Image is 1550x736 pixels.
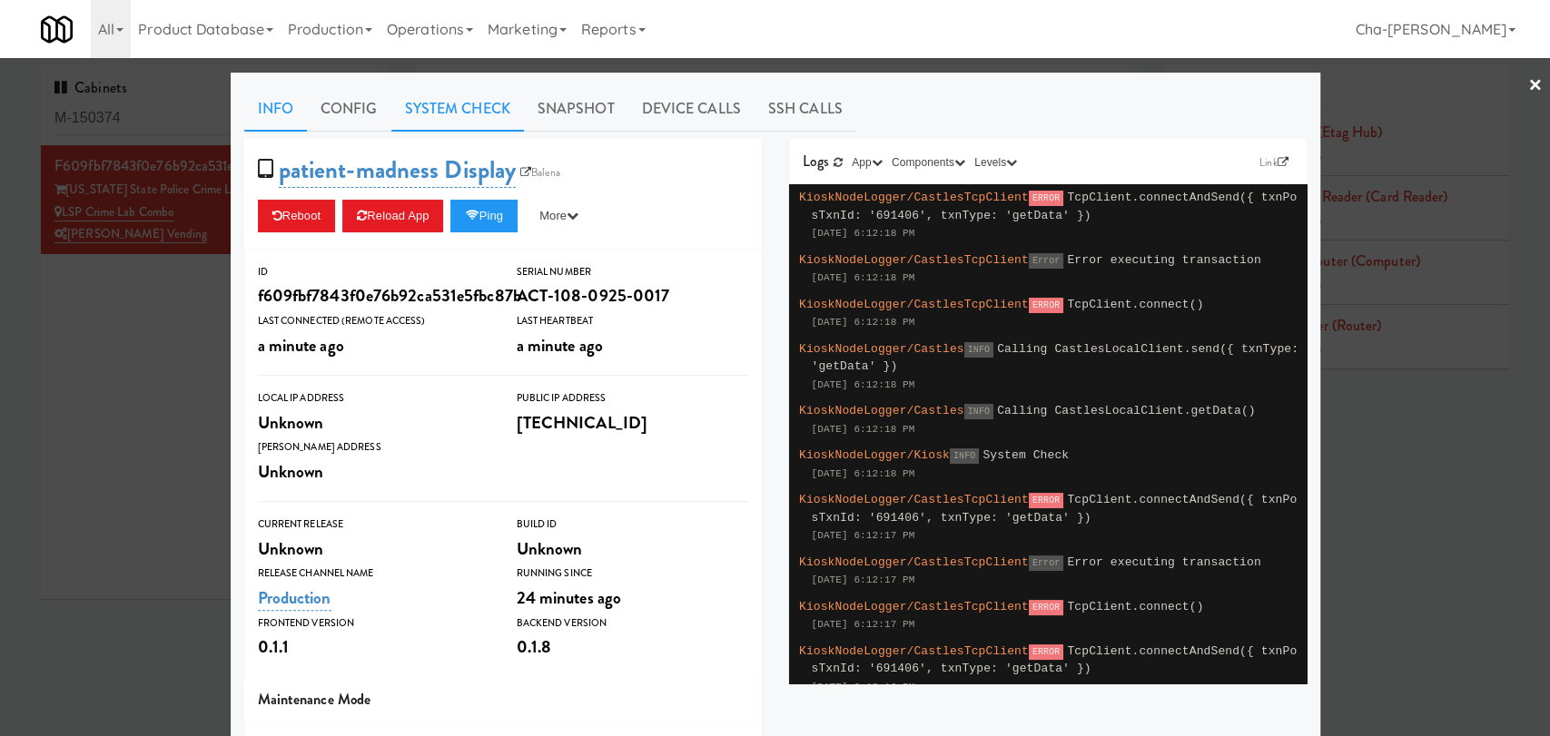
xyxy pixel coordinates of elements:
div: Current Release [258,515,489,534]
div: Backend Version [517,614,748,633]
span: [DATE] 6:12:18 PM [812,317,915,328]
div: Unknown [258,407,489,438]
span: INFO [964,342,993,358]
span: ERROR [1029,191,1064,206]
button: Components [887,153,970,172]
div: Serial Number [517,263,748,281]
a: Info [244,86,307,132]
span: a minute ago [517,333,603,358]
button: Levels [970,153,1022,172]
span: [DATE] 6:12:16 PM [812,682,915,692]
span: Maintenance Mode [258,689,371,710]
div: Last Connected (Remote Access) [258,312,489,330]
span: [DATE] 6:12:17 PM [812,574,915,585]
span: a minute ago [258,333,344,358]
span: Error executing transaction [1067,555,1260,569]
a: patient-madness Display [279,152,516,188]
span: [DATE] 6:12:18 PM [812,228,915,239]
div: Local IP Address [258,389,489,407]
span: KioskNodeLogger/CastlesTcpClient [799,600,1029,613]
span: KioskNodeLogger/CastlesTcpClient [799,493,1029,506]
div: [PERSON_NAME] Address [258,438,489,456]
div: Public IP Address [517,389,748,407]
div: Release Channel Name [258,564,489,583]
span: TcpClient.connectAndSend({ txnPosTxnId: '691406', txnType: 'getData' }) [812,191,1298,222]
div: ID [258,263,489,281]
div: Unknown [258,456,489,487]
span: KioskNodeLogger/CastlesTcpClient [799,555,1029,569]
button: Reboot [258,200,336,232]
a: Link [1255,153,1293,172]
a: Snapshot [524,86,628,132]
button: Reload App [342,200,443,232]
span: KioskNodeLogger/CastlesTcpClient [799,298,1029,311]
span: Error [1029,253,1064,269]
div: 0.1.8 [517,632,748,662]
div: f609fbf7843f0e76b92ca531e5fbc87b [258,280,489,311]
span: INFO [950,448,979,464]
a: Balena [516,163,565,182]
span: TcpClient.connect() [1067,298,1203,311]
span: [DATE] 6:12:18 PM [812,468,915,479]
button: More [525,200,593,232]
div: Running Since [517,564,748,583]
a: × [1528,58,1543,114]
span: KioskNodeLogger/CastlesTcpClient [799,191,1029,204]
span: INFO [964,404,993,419]
span: [DATE] 6:12:17 PM [812,619,915,630]
div: ACT-108-0925-0017 [517,280,748,311]
span: Error [1029,555,1064,571]
span: ERROR [1029,600,1064,615]
span: [DATE] 6:12:18 PM [812,424,915,435]
div: Last Heartbeat [517,312,748,330]
span: Logs [803,151,829,172]
span: TcpClient.connectAndSend({ txnPosTxnId: '691406', txnType: 'getData' }) [812,493,1298,525]
span: KioskNodeLogger/Kiosk [799,448,950,462]
span: ERROR [1029,644,1064,660]
div: Unknown [517,534,748,564]
span: ERROR [1029,298,1064,313]
div: Frontend Version [258,614,489,633]
button: App [847,153,887,172]
div: Build Id [517,515,748,534]
span: System Check [982,448,1069,462]
span: KioskNodeLogger/CastlesTcpClient [799,253,1029,267]
a: System Check [391,86,524,132]
span: TcpClient.connect() [1067,600,1203,613]
span: 24 minutes ago [517,585,621,610]
span: KioskNodeLogger/Castles [799,404,964,417]
span: KioskNodeLogger/Castles [799,342,964,356]
span: [DATE] 6:12:18 PM [812,379,915,390]
span: KioskNodeLogger/CastlesTcpClient [799,644,1029,658]
a: Config [307,86,391,132]
div: Unknown [258,534,489,564]
img: Micromart [41,14,73,45]
a: SSH Calls [755,86,856,132]
div: 0.1.1 [258,632,489,662]
span: [DATE] 6:12:18 PM [812,272,915,283]
span: Calling CastlesLocalClient.getData() [997,404,1255,417]
span: ERROR [1029,493,1064,508]
span: Error executing transaction [1067,253,1260,267]
div: [TECHNICAL_ID] [517,407,748,438]
span: Calling CastlesLocalClient.send({ txnType: 'getData' }) [812,342,1299,374]
a: Production [258,585,331,611]
span: [DATE] 6:12:17 PM [812,530,915,541]
a: Device Calls [628,86,755,132]
button: Ping [450,200,518,232]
